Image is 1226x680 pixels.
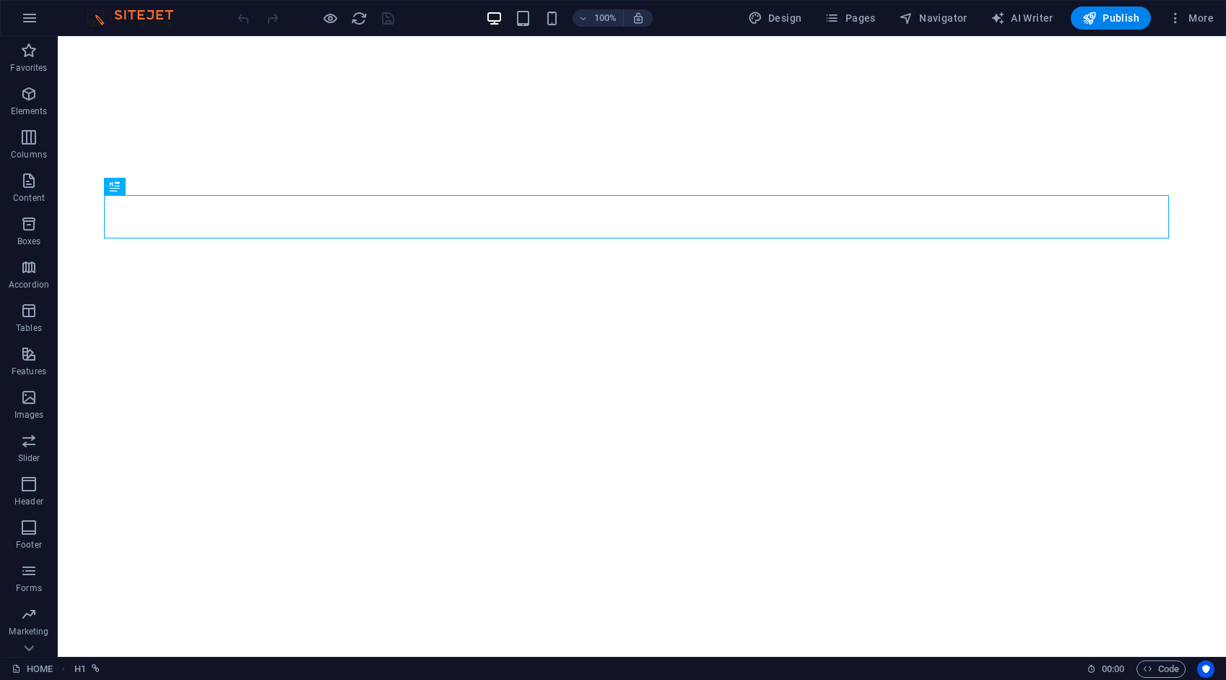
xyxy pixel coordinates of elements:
[12,366,46,377] p: Features
[1197,660,1214,678] button: Usercentrics
[1087,660,1125,678] h6: Session time
[351,10,368,27] i: Reload page
[742,7,808,30] button: Design
[17,236,41,247] p: Boxes
[83,9,191,27] img: Editor Logo
[1071,7,1151,30] button: Publish
[9,626,48,637] p: Marketing
[92,665,100,673] i: This element is linked
[14,409,44,421] p: Images
[819,7,881,30] button: Pages
[1143,660,1179,678] span: Code
[893,7,973,30] button: Navigator
[991,11,1053,25] span: AI Writer
[825,11,875,25] span: Pages
[16,582,42,594] p: Forms
[742,7,808,30] div: Design (Ctrl+Alt+Y)
[899,11,968,25] span: Navigator
[18,452,40,464] p: Slider
[1112,663,1114,674] span: :
[16,322,42,334] p: Tables
[11,149,47,160] p: Columns
[74,660,100,678] nav: breadcrumb
[11,106,48,117] p: Elements
[14,496,43,507] p: Header
[16,539,42,551] p: Footer
[985,7,1059,30] button: AI Writer
[10,62,47,74] p: Favorites
[350,9,368,27] button: reload
[573,9,624,27] button: 100%
[748,11,802,25] span: Design
[1136,660,1186,678] button: Code
[594,9,617,27] h6: 100%
[13,192,45,204] p: Content
[74,660,86,678] span: Click to select. Double-click to edit
[1102,660,1124,678] span: 00 00
[12,660,53,678] a: Click to cancel selection. Double-click to open Pages
[321,9,339,27] button: Click here to leave preview mode and continue editing
[1168,11,1214,25] span: More
[1162,7,1220,30] button: More
[9,279,49,290] p: Accordion
[1082,11,1139,25] span: Publish
[632,12,645,25] i: On resize automatically adjust zoom level to fit chosen device.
